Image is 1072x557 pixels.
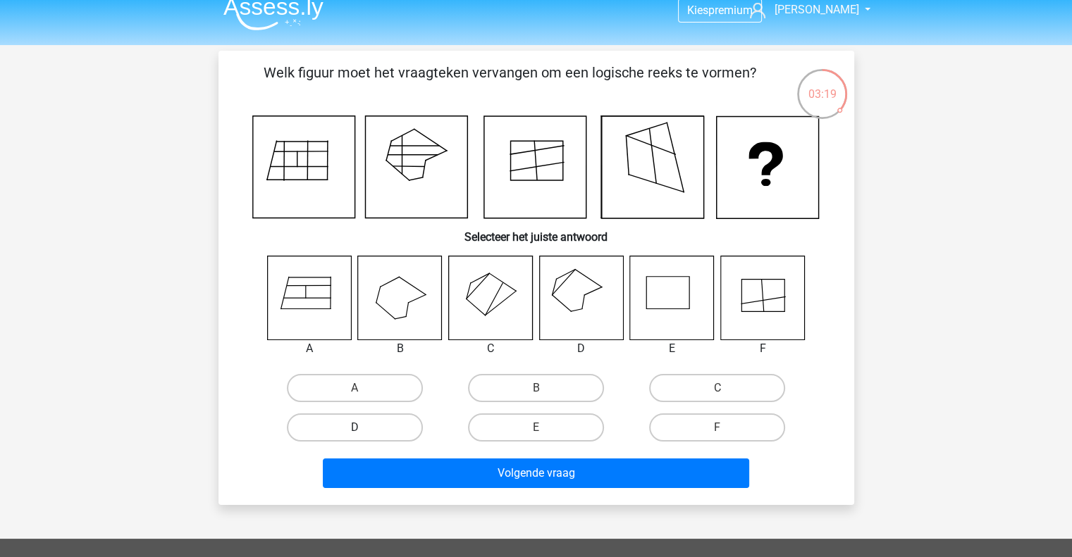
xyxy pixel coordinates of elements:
[708,4,753,17] span: premium
[468,413,604,442] label: E
[257,340,363,357] div: A
[323,458,749,488] button: Volgende vraag
[287,374,423,402] label: A
[649,374,785,402] label: C
[649,413,785,442] label: F
[241,219,832,244] h6: Selecteer het juiste antwoord
[679,1,761,20] a: Kiespremium
[710,340,816,357] div: F
[468,374,604,402] label: B
[687,4,708,17] span: Kies
[774,3,858,16] span: [PERSON_NAME]
[796,68,849,103] div: 03:19
[347,340,453,357] div: B
[744,1,860,18] a: [PERSON_NAME]
[241,62,779,104] p: Welk figuur moet het vraagteken vervangen om een logische reeks te vormen?
[619,340,725,357] div: E
[438,340,544,357] div: C
[287,413,423,442] label: D
[529,340,635,357] div: D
